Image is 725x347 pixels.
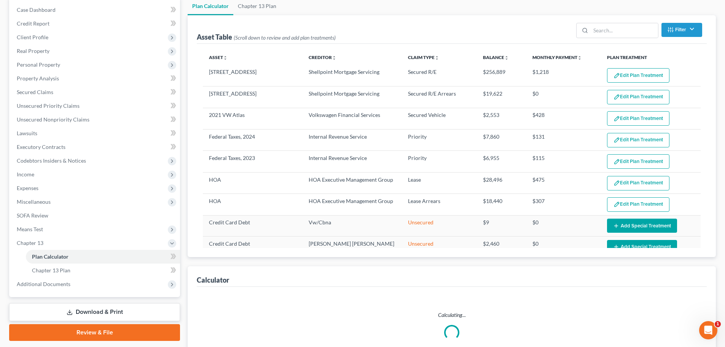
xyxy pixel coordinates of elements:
[17,6,56,13] span: Case Dashboard
[11,17,180,30] a: Credit Report
[11,85,180,99] a: Secured Claims
[526,130,601,151] td: $131
[613,94,620,100] img: edit-pencil-c1479a1de80d8dea1e2430c2f745a3c6a07e9d7aa2eeffe225670001d78357a8.svg
[526,172,601,193] td: $475
[11,140,180,154] a: Executory Contracts
[591,23,658,38] input: Search...
[303,194,402,215] td: HOA Executive Management Group
[17,20,49,27] span: Credit Report
[303,172,402,193] td: HOA Executive Management Group
[303,215,402,236] td: Vw/Cbna
[607,154,669,169] button: Edit Plan Treatment
[11,72,180,85] a: Property Analysis
[32,267,70,273] span: Chapter 13 Plan
[715,321,721,327] span: 1
[17,34,48,40] span: Client Profile
[477,86,527,108] td: $19,622
[613,115,620,122] img: edit-pencil-c1479a1de80d8dea1e2430c2f745a3c6a07e9d7aa2eeffe225670001d78357a8.svg
[477,130,527,151] td: $7,860
[223,56,228,60] i: unfold_more
[11,113,180,126] a: Unsecured Nonpriority Claims
[607,197,669,212] button: Edit Plan Treatment
[17,185,38,191] span: Expenses
[26,250,180,264] a: Plan Calculator
[17,281,70,287] span: Additional Documents
[203,151,303,172] td: Federal Taxes, 2023
[203,108,303,129] td: 2021 VW Atlas
[203,86,303,108] td: [STREET_ADDRESS]
[613,72,620,79] img: edit-pencil-c1479a1de80d8dea1e2430c2f745a3c6a07e9d7aa2eeffe225670001d78357a8.svg
[209,54,228,60] a: Assetunfold_more
[526,151,601,172] td: $115
[203,311,701,319] p: Calculating...
[17,116,89,123] span: Unsecured Nonpriority Claims
[303,108,402,129] td: Volkswagen Financial Services
[607,219,677,233] button: Add Special Treatment
[526,215,601,236] td: $0
[477,108,527,129] td: $2,553
[435,56,439,60] i: unfold_more
[17,48,49,54] span: Real Property
[607,240,677,254] button: Add Special Treatment
[402,215,476,236] td: Unsecured
[402,237,476,259] td: Unsecured
[197,32,336,42] div: Asset Table
[526,65,601,86] td: $1,218
[17,226,43,232] span: Means Test
[309,54,336,60] a: Creditorunfold_more
[11,3,180,17] a: Case Dashboard
[607,176,669,190] button: Edit Plan Treatment
[408,54,439,60] a: Claim Typeunfold_more
[504,56,509,60] i: unfold_more
[613,180,620,186] img: edit-pencil-c1479a1de80d8dea1e2430c2f745a3c6a07e9d7aa2eeffe225670001d78357a8.svg
[402,65,476,86] td: Secured R/E
[17,61,60,68] span: Personal Property
[526,86,601,108] td: $0
[17,198,51,205] span: Miscellaneous
[9,303,180,321] a: Download & Print
[477,65,527,86] td: $256,889
[203,172,303,193] td: HOA
[332,56,336,60] i: unfold_more
[17,212,48,219] span: SOFA Review
[526,194,601,215] td: $307
[303,151,402,172] td: Internal Revenue Service
[402,130,476,151] td: Priority
[303,237,402,259] td: [PERSON_NAME] [PERSON_NAME] - Apple
[613,158,620,165] img: edit-pencil-c1479a1de80d8dea1e2430c2f745a3c6a07e9d7aa2eeffe225670001d78357a8.svg
[477,215,527,236] td: $9
[203,237,303,259] td: Credit Card Debt
[699,321,717,339] iframe: Intercom live chat
[402,86,476,108] td: Secured R/E Arrears
[203,130,303,151] td: Federal Taxes, 2024
[526,108,601,129] td: $428
[26,264,180,277] a: Chapter 13 Plan
[477,172,527,193] td: $28,496
[11,209,180,222] a: SOFA Review
[613,201,620,208] img: edit-pencil-c1479a1de80d8dea1e2430c2f745a3c6a07e9d7aa2eeffe225670001d78357a8.svg
[402,172,476,193] td: Lease
[607,68,669,83] button: Edit Plan Treatment
[601,50,701,65] th: Plan Treatment
[203,194,303,215] td: HOA
[477,194,527,215] td: $18,440
[661,23,702,37] button: Filter
[234,34,336,41] span: (Scroll down to review and add plan treatments)
[17,171,34,177] span: Income
[607,111,669,126] button: Edit Plan Treatment
[303,86,402,108] td: Shellpoint Mortgage Servicing
[17,157,86,164] span: Codebtors Insiders & Notices
[532,54,582,60] a: Monthly Paymentunfold_more
[483,54,509,60] a: Balanceunfold_more
[17,130,37,136] span: Lawsuits
[17,144,65,150] span: Executory Contracts
[17,89,53,95] span: Secured Claims
[402,194,476,215] td: Lease Arrears
[577,56,582,60] i: unfold_more
[11,126,180,140] a: Lawsuits
[303,130,402,151] td: Internal Revenue Service
[303,65,402,86] td: Shellpoint Mortgage Servicing
[402,151,476,172] td: Priority
[613,137,620,143] img: edit-pencil-c1479a1de80d8dea1e2430c2f745a3c6a07e9d7aa2eeffe225670001d78357a8.svg
[477,151,527,172] td: $6,955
